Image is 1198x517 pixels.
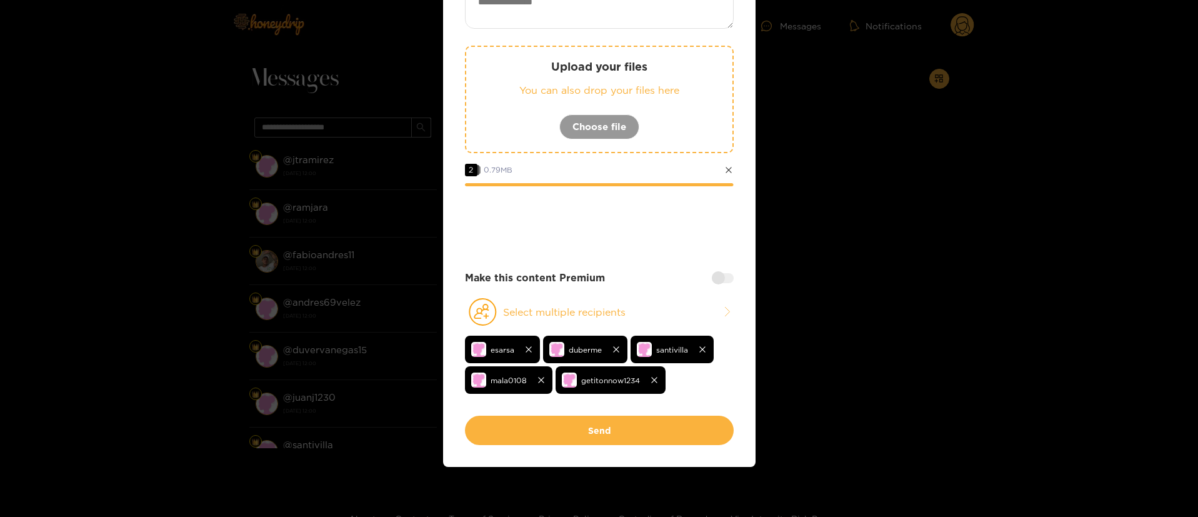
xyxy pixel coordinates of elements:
p: You can also drop your files here [491,83,707,98]
button: Choose file [559,114,639,139]
span: getitonnow1234 [581,373,640,388]
img: no-avatar.png [562,373,577,388]
button: Select multiple recipients [465,298,734,326]
img: no-avatar.png [471,342,486,357]
p: Upload your files [491,59,707,74]
button: Send [465,416,734,445]
span: 2 [465,164,477,176]
strong: Make this content Premium [465,271,605,285]
img: no-avatar.png [637,342,652,357]
span: mala0108 [491,373,527,388]
img: no-avatar.png [549,342,564,357]
img: no-avatar.png [471,373,486,388]
span: 0.79 MB [484,166,512,174]
span: santivilla [656,343,688,357]
span: esarsa [491,343,514,357]
span: duberme [569,343,602,357]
